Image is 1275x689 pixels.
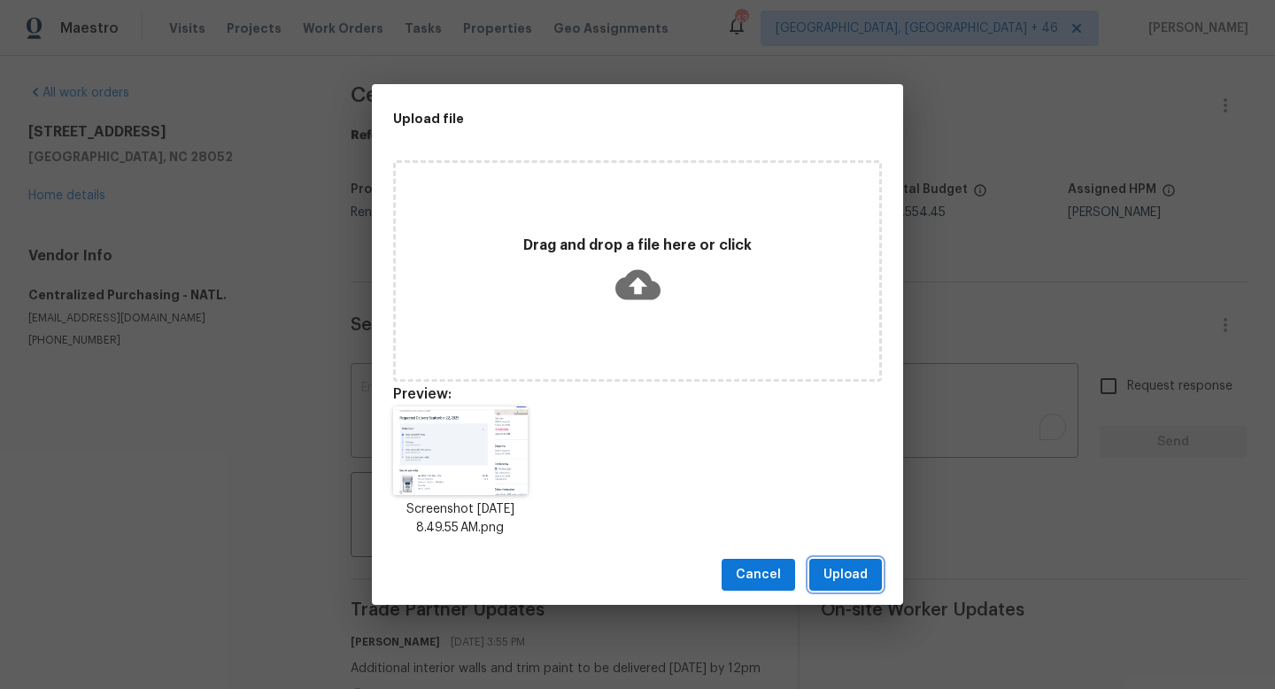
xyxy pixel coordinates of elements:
span: Cancel [736,564,781,586]
span: Upload [823,564,868,586]
p: Screenshot [DATE] 8.49.55 AM.png [393,500,528,538]
button: Cancel [722,559,795,592]
p: Drag and drop a file here or click [396,236,879,255]
h2: Upload file [393,109,802,128]
img: Q4lSD8vgVgNHFyyv8BDLpufydGvLsAAAAASUVORK5CYII= [393,406,528,495]
button: Upload [809,559,882,592]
